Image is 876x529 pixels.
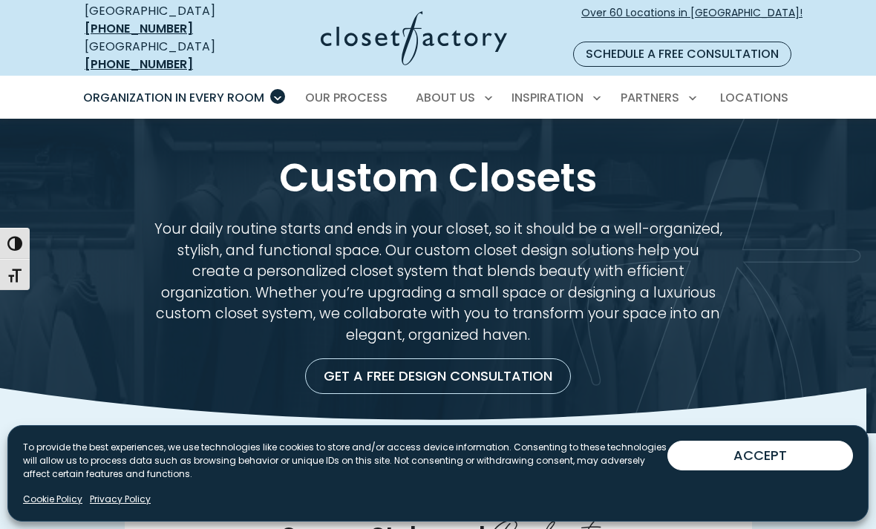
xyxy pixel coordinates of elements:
a: Get a Free Design Consultation [305,358,571,394]
a: [PHONE_NUMBER] [85,56,193,73]
button: ACCEPT [667,441,853,470]
a: Schedule a Free Consultation [573,42,791,67]
span: Over 60 Locations in [GEOGRAPHIC_DATA]! [581,5,803,36]
img: Closet Factory Logo [321,11,507,65]
span: Our Process [305,89,388,106]
nav: Primary Menu [73,77,803,119]
span: Inspiration [511,89,584,106]
h1: Custom Closets [95,154,781,201]
a: Cookie Policy [23,493,82,506]
a: Privacy Policy [90,493,151,506]
a: [PHONE_NUMBER] [85,20,193,37]
span: Partners [621,89,679,106]
span: About Us [416,89,475,106]
p: Your daily routine starts and ends in your closet, so it should be a well-organized, stylish, and... [154,219,722,346]
div: [GEOGRAPHIC_DATA] [85,38,246,73]
p: To provide the best experiences, we use technologies like cookies to store and/or access device i... [23,441,667,481]
div: [GEOGRAPHIC_DATA] [85,2,246,38]
span: Locations [720,89,788,106]
span: Organization in Every Room [83,89,264,106]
